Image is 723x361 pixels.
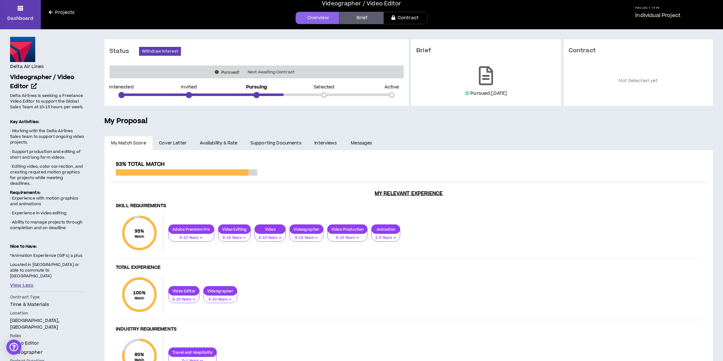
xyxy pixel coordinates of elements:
[244,136,308,150] a: Supporting Documents
[109,190,708,197] h3: My Relevant Experience
[10,128,84,145] span: · Working with the Delta Airlines Sales team to support ongoing video projects.
[10,349,42,356] span: Videographer
[10,164,83,186] span: · Editing video, color correction, and creating required motion graphics for projects while meeti...
[133,296,146,301] small: Match
[308,136,345,150] a: Interviews
[569,64,708,98] p: Not Selected yet
[159,140,187,147] span: Cover Letter
[133,290,146,296] span: 100 %
[345,136,380,150] a: Messages
[10,93,83,110] span: Delta Airlines is seeking a Freelance Video Editor to support the Global Sales Team at 10-15 hour...
[116,326,702,332] h4: Industry Requirements
[10,149,81,160] span: · Support production and editing of short and long form videos.
[289,230,323,242] button: 6-10 Years
[104,136,153,150] a: My Match Score
[10,253,82,258] span: *Animation Experience (GIFs) a plus
[218,227,251,232] p: Video Editing
[10,119,39,125] strong: Key Activities:
[10,190,40,195] strong: Requirements:
[255,227,285,232] p: Video
[371,230,400,242] button: 2-5 Years
[172,297,195,302] p: 6-10 Years
[207,297,233,302] p: 6-10 Years
[10,244,36,249] strong: Nice to Have:
[246,85,267,89] p: Pursuing
[314,85,334,89] p: Selected
[10,73,75,91] span: Videographer / Video Editor
[416,47,556,54] h3: Brief
[10,301,84,308] p: Time & Materials
[193,136,244,150] a: Availability & Rate
[203,291,237,303] button: 6-10 Years
[255,230,286,242] button: 6-10 Years
[10,195,79,207] span: · Experience with motion graphics and animations
[10,262,79,279] span: Located in [GEOGRAPHIC_DATA] or able to commute to [GEOGRAPHIC_DATA]
[139,47,181,56] button: Withdraw Interest
[375,235,396,241] p: 2-5 Years
[10,210,66,216] span: · Experience in video editing
[169,350,216,355] p: Travel and Hospitality
[168,291,199,303] button: 6-10 Years
[222,235,247,241] p: 6-10 Years
[218,230,251,242] button: 6-10 Years
[135,351,144,358] span: 80 %
[168,230,214,242] button: 6-10 Years
[10,73,84,91] a: Videographer / Video Editor
[10,310,84,316] p: Location
[10,333,84,339] p: Roles
[172,235,210,241] p: 6-10 Years
[116,203,702,209] h4: Skill Requirements
[384,12,428,24] a: Contract
[7,15,33,22] p: Dashboard
[290,227,323,232] p: Videographer
[372,227,400,232] p: Animation
[259,235,282,241] p: 6-10 Years
[328,227,367,232] p: Video Production
[41,9,82,16] a: Projects
[327,230,367,242] button: 6-10 Years
[10,340,39,347] span: Video Editor
[294,235,319,241] p: 6-10 Years
[116,161,165,168] span: 93% Total Match
[10,294,84,300] p: Contract Type
[569,47,708,54] h3: Contract
[204,289,237,293] p: Videographer
[384,85,399,89] p: Active
[10,317,84,330] p: [GEOGRAPHIC_DATA], [GEOGRAPHIC_DATA]
[135,228,144,234] span: 95 %
[10,219,82,231] span: · Ability to manage projects through completion and on deadline
[244,69,298,75] span: Next Awaiting Contract
[635,12,681,19] p: Individual Project
[169,227,214,232] p: Adobe Premiere Pro
[339,12,384,24] a: Brief
[470,90,507,97] p: Pursued: [DATE]
[104,116,713,127] h5: My Proposal
[635,6,681,10] h5: Project Type
[295,12,339,24] a: Overview
[109,48,139,55] h3: Status
[169,289,199,293] p: Video Editor
[181,85,197,89] p: Invited
[109,85,133,89] p: Interested
[135,234,144,239] small: Match
[10,63,44,70] h4: Delta Air Lines
[10,282,33,289] button: View Less
[331,235,363,241] p: 6-10 Years
[221,70,239,75] i: Pursued!
[6,340,21,355] div: Open Intercom Messenger
[116,265,702,271] h4: Total Experience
